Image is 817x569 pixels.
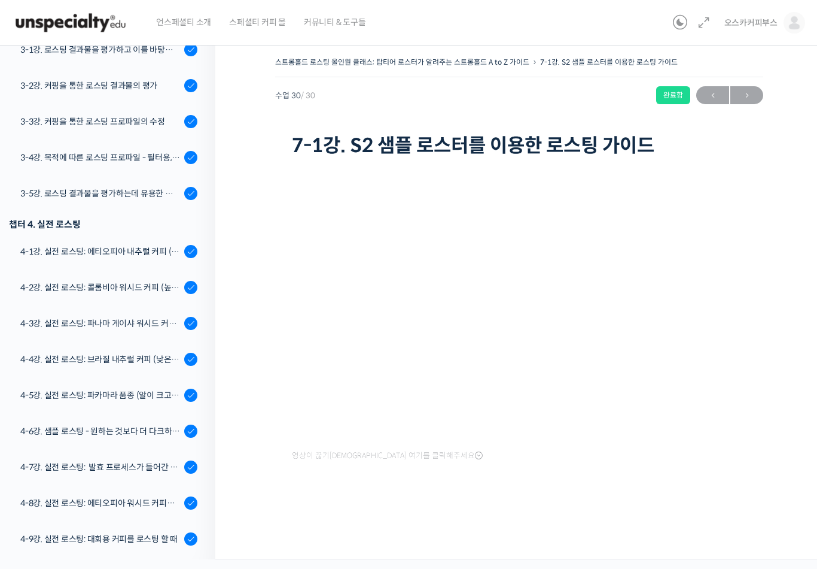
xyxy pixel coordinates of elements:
[20,353,181,366] div: 4-4강. 실전 로스팅: 브라질 내추럴 커피 (낮은 고도에서 재배되어 당분과 밀도가 낮은 경우)
[540,57,678,66] a: 7-1강. S2 샘플 로스터를 이용한 로스팅 가이드
[20,461,181,474] div: 4-7강. 실전 로스팅: 발효 프로세스가 들어간 커피를 필터용으로 로스팅 할 때
[20,532,181,546] div: 4-9강. 실전 로스팅: 대회용 커피를 로스팅 할 때
[9,216,197,232] div: 챕터 4. 실전 로스팅
[275,92,315,99] span: 수업 30
[38,398,45,407] span: 홈
[109,398,124,408] span: 대화
[301,90,315,101] span: / 30
[730,86,763,104] a: 다음→
[20,245,181,258] div: 4-1강. 실전 로스팅: 에티오피아 내추럴 커피 (당분이 많이 포함되어 있고 색이 고르지 않은 경우)
[20,79,181,92] div: 3-2강. 커핑을 통한 로스팅 결과물의 평가
[696,87,729,104] span: ←
[20,187,181,200] div: 3-5강. 로스팅 결과물을 평가하는데 유용한 팁들 - 연수를 활용한 커핑, 커핑용 분쇄도 찾기, 로스트 레벨에 따른 QC 등
[154,380,230,410] a: 설정
[185,398,199,407] span: 설정
[20,43,181,56] div: 3-1강. 로스팅 결과물을 평가하고 이를 바탕으로 프로파일을 설계하는 방법
[4,380,79,410] a: 홈
[724,17,778,28] span: 오스카커피부스
[696,86,729,104] a: ←이전
[20,281,181,294] div: 4-2강. 실전 로스팅: 콜롬비아 워시드 커피 (높은 밀도와 수분율 때문에 1차 크랙에서 많은 수분을 방출하는 경우)
[20,115,181,128] div: 3-3강. 커핑을 통한 로스팅 프로파일의 수정
[292,134,746,157] h1: 7-1강. S2 샘플 로스터를 이용한 로스팅 가이드
[20,497,181,510] div: 4-8강. 실전 로스팅: 에티오피아 워시드 커피를 에스프레소용으로 로스팅 할 때
[292,451,483,461] span: 영상이 끊기[DEMOGRAPHIC_DATA] 여기를 클릭해주세요
[20,317,181,330] div: 4-3강. 실전 로스팅: 파나마 게이샤 워시드 커피 (플레이버 프로파일이 로스팅하기 까다로운 경우)
[275,57,529,66] a: 스트롱홀드 로스팅 올인원 클래스: 탑티어 로스터가 알려주는 스트롱홀드 A to Z 가이드
[20,425,181,438] div: 4-6강. 샘플 로스팅 - 원하는 것보다 더 다크하게 로스팅 하는 이유
[656,86,690,104] div: 완료함
[730,87,763,104] span: →
[20,151,181,164] div: 3-4강. 목적에 따른 로스팅 프로파일 - 필터용, 에스프레소용
[79,380,154,410] a: 대화
[20,389,181,402] div: 4-5강. 실전 로스팅: 파카마라 품종 (알이 크고 산지에서 건조가 고르게 되기 힘든 경우)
